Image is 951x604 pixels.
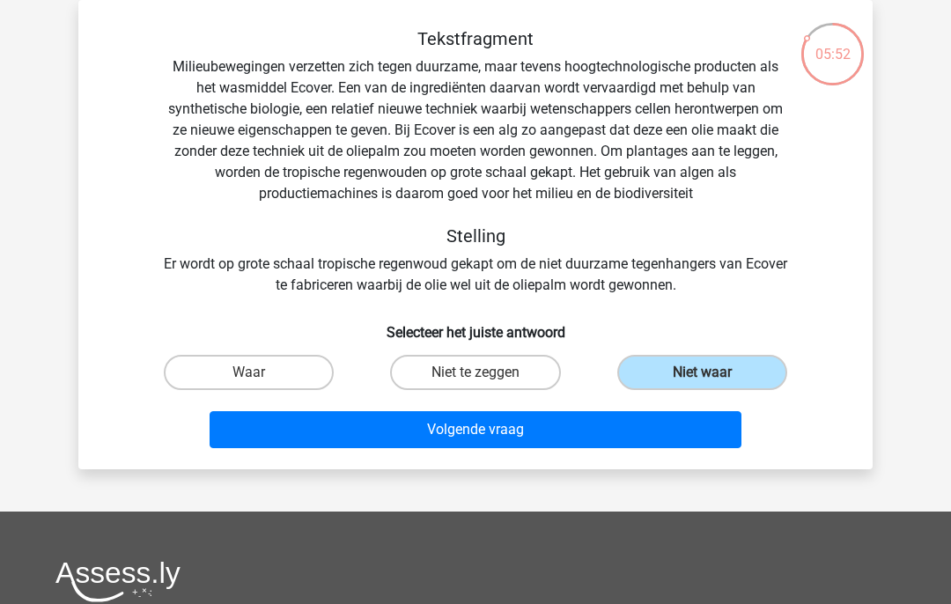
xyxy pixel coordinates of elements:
[164,355,334,390] label: Waar
[800,21,866,65] div: 05:52
[210,411,742,448] button: Volgende vraag
[163,225,788,247] h5: Stelling
[163,28,788,49] h5: Tekstfragment
[107,28,844,296] div: Milieubewegingen verzetten zich tegen duurzame, maar tevens hoogtechnologische producten als het ...
[107,310,844,341] h6: Selecteer het juiste antwoord
[617,355,787,390] label: Niet waar
[390,355,560,390] label: Niet te zeggen
[55,561,181,602] img: Assessly logo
